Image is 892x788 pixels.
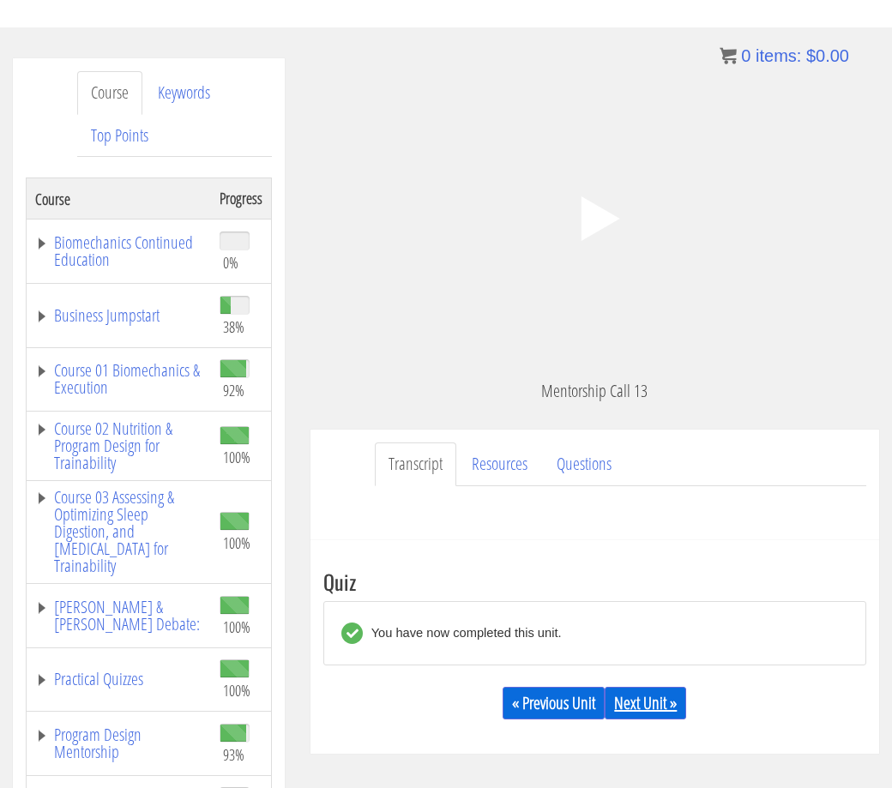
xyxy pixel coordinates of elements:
span: 100% [223,448,250,466]
img: icon11.png [720,47,737,64]
p: Mentorship Call 13 [310,378,879,404]
h3: Quiz [323,570,866,593]
span: 100% [223,681,250,700]
a: Resources [458,442,541,486]
a: « Previous Unit [503,687,605,719]
span: 0% [223,253,238,272]
a: Business Jumpstart [35,307,202,324]
span: 100% [223,617,250,636]
a: Practical Quizzes [35,671,202,688]
th: Course [27,178,211,220]
span: 93% [223,745,244,764]
a: Questions [543,442,625,486]
a: Next Unit » [605,687,686,719]
span: 38% [223,317,244,336]
div: You have now completed this unit. [363,623,562,644]
a: [PERSON_NAME] & [PERSON_NAME] Debate: [35,599,202,633]
span: 0 [741,46,750,65]
a: Top Points [77,114,162,158]
bdi: 0.00 [806,46,849,65]
span: items: [756,46,801,65]
span: 92% [223,381,244,400]
a: 0 items: $0.00 [720,46,849,65]
a: Transcript [375,442,456,486]
th: Progress [211,178,272,220]
a: Course 03 Assessing & Optimizing Sleep Digestion, and [MEDICAL_DATA] for Trainability [35,489,202,574]
span: 100% [223,533,250,552]
a: Keywords [144,71,224,115]
a: Program Design Mentorship [35,726,202,761]
a: Course [77,71,142,115]
a: Course 02 Nutrition & Program Design for Trainability [35,420,202,472]
span: $ [806,46,816,65]
a: Course 01 Biomechanics & Execution [35,362,202,396]
a: Biomechanics Continued Education [35,234,202,268]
